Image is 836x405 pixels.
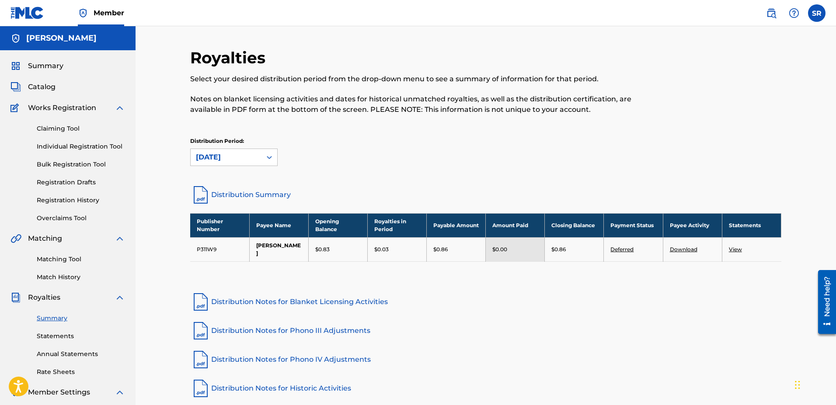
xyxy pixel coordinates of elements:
img: Catalog [10,82,21,92]
a: Annual Statements [37,350,125,359]
img: expand [115,292,125,303]
p: Select your desired distribution period from the drop-down menu to see a summary of information f... [190,74,645,84]
a: Distribution Summary [190,184,781,205]
a: Rate Sheets [37,367,125,377]
p: $0.00 [492,246,507,253]
span: Member Settings [28,387,90,398]
td: P311W9 [190,237,249,261]
span: Catalog [28,82,56,92]
img: pdf [190,291,211,312]
img: pdf [190,320,211,341]
p: Distribution Period: [190,137,278,145]
img: expand [115,103,125,113]
h2: Royalties [190,48,270,68]
a: Distribution Notes for Blanket Licensing Activities [190,291,781,312]
img: expand [115,233,125,244]
span: Member [94,8,124,18]
a: Deferred [610,246,634,253]
a: Individual Registration Tool [37,142,125,151]
p: $0.83 [315,246,330,253]
th: Publisher Number [190,213,249,237]
div: User Menu [808,4,826,22]
div: [DATE] [196,152,256,163]
iframe: Chat Widget [792,363,836,405]
span: Royalties [28,292,60,303]
th: Closing Balance [545,213,604,237]
th: Statements [722,213,781,237]
a: Summary [37,314,125,323]
span: Works Registration [28,103,96,113]
a: Statements [37,332,125,341]
a: Distribution Notes for Phono III Adjustments [190,320,781,341]
th: Payable Amount [427,213,486,237]
a: Download [670,246,697,253]
th: Payee Activity [663,213,722,237]
img: distribution-summary-pdf [190,184,211,205]
a: Overclaims Tool [37,214,125,223]
p: $0.03 [374,246,389,253]
a: Matching Tool [37,255,125,264]
div: Help [785,4,803,22]
img: Matching [10,233,21,244]
img: MLC Logo [10,7,44,19]
iframe: Resource Center [812,266,836,338]
p: $0.86 [551,246,566,253]
td: [PERSON_NAME] [249,237,308,261]
img: help [789,8,799,18]
img: Works Registration [10,103,22,113]
img: Top Rightsholder [78,8,88,18]
h5: Stefan Rosca [26,33,97,43]
a: Public Search [763,4,780,22]
a: Distribution Notes for Historic Activities [190,378,781,399]
a: SummarySummary [10,61,63,71]
a: Distribution Notes for Phono IV Adjustments [190,349,781,370]
th: Opening Balance [308,213,367,237]
img: expand [115,387,125,398]
a: Claiming Tool [37,124,125,133]
p: $0.86 [433,246,448,253]
th: Payment Status [604,213,663,237]
a: Match History [37,273,125,282]
img: pdf [190,378,211,399]
img: Summary [10,61,21,71]
a: Registration History [37,196,125,205]
th: Payee Name [249,213,308,237]
img: search [766,8,777,18]
th: Amount Paid [486,213,545,237]
a: CatalogCatalog [10,82,56,92]
p: Notes on blanket licensing activities and dates for historical unmatched royalties, as well as th... [190,94,645,115]
div: Drag [795,372,800,398]
span: Summary [28,61,63,71]
a: View [729,246,742,253]
a: Registration Drafts [37,178,125,187]
img: pdf [190,349,211,370]
img: Royalties [10,292,21,303]
img: Accounts [10,33,21,44]
span: Matching [28,233,62,244]
a: Bulk Registration Tool [37,160,125,169]
th: Royalties in Period [367,213,426,237]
